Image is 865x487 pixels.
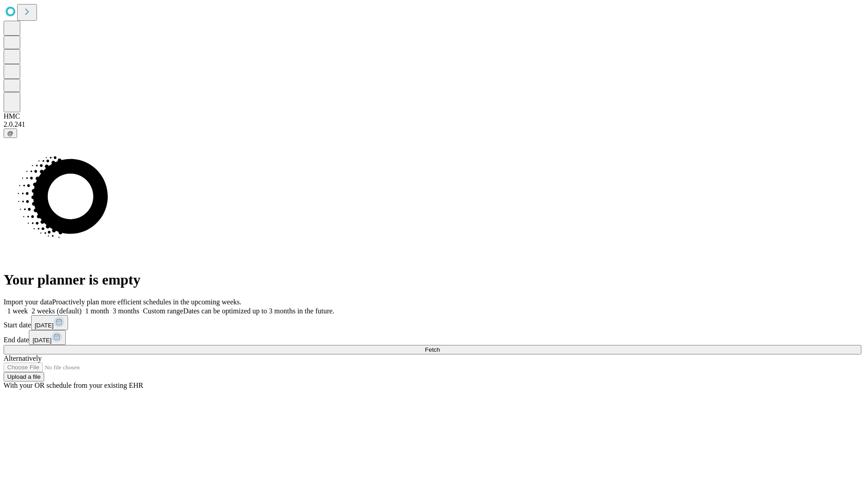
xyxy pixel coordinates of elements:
[4,315,861,330] div: Start date
[31,315,68,330] button: [DATE]
[7,307,28,315] span: 1 week
[85,307,109,315] span: 1 month
[4,120,861,129] div: 2.0.241
[183,307,334,315] span: Dates can be optimized up to 3 months in the future.
[32,337,51,344] span: [DATE]
[4,372,44,381] button: Upload a file
[4,354,41,362] span: Alternatively
[7,130,14,137] span: @
[4,129,17,138] button: @
[52,298,241,306] span: Proactively plan more efficient schedules in the upcoming weeks.
[4,381,143,389] span: With your OR schedule from your existing EHR
[35,322,54,329] span: [DATE]
[143,307,183,315] span: Custom range
[4,271,861,288] h1: Your planner is empty
[4,345,861,354] button: Fetch
[4,330,861,345] div: End date
[4,298,52,306] span: Import your data
[113,307,139,315] span: 3 months
[425,346,440,353] span: Fetch
[29,330,66,345] button: [DATE]
[32,307,82,315] span: 2 weeks (default)
[4,112,861,120] div: HMC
